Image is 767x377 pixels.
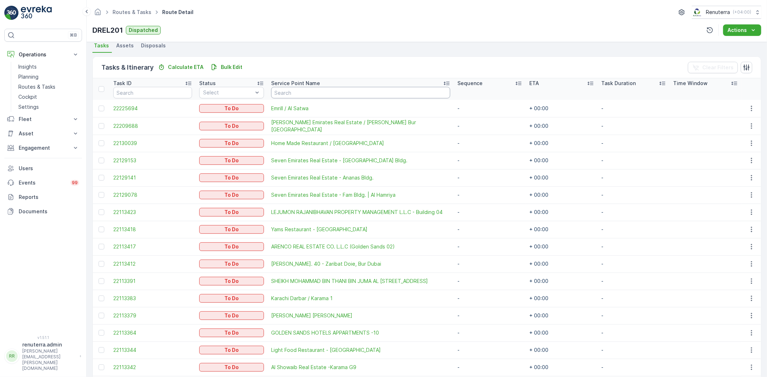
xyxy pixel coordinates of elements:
[454,100,526,117] td: -
[224,364,239,371] p: To Do
[271,87,450,98] input: Search
[271,157,450,164] a: Seven Emirates Real Estate - Al Rafa Bldg.
[92,25,123,36] p: DREL201
[19,165,79,172] p: Users
[15,92,82,102] a: Cockpit
[454,238,526,255] td: -
[99,192,104,198] div: Toggle Row Selected
[727,27,747,34] p: Actions
[19,144,68,152] p: Engagement
[224,209,239,216] p: To Do
[113,174,192,181] a: 22129141
[271,174,450,181] span: Seven Emirates Real Estate - Ananas Bldg.
[113,157,192,164] span: 22129153
[113,9,151,15] a: Routes & Tasks
[688,62,738,73] button: Clear Filters
[454,359,526,376] td: -
[19,130,68,137] p: Asset
[113,87,192,98] input: Search
[526,204,598,221] td: + 00:00
[99,158,104,163] div: Toggle Row Selected
[4,204,82,219] a: Documents
[224,295,239,302] p: To Do
[19,208,79,215] p: Documents
[113,243,192,250] a: 22113417
[271,278,450,285] span: SHEIKH MOHAMMAD BIN THANI BIN JUMA AL [STREET_ADDRESS]
[4,141,82,155] button: Engagement
[526,324,598,341] td: + 00:00
[70,32,77,38] p: ⌘B
[598,324,670,341] td: -
[221,64,242,71] p: Bulk Edit
[224,140,239,147] p: To Do
[113,329,192,336] a: 22113364
[526,341,598,359] td: + 00:00
[21,6,52,20] img: logo_light-DOdMpM7g.png
[454,186,526,204] td: -
[224,346,239,354] p: To Do
[271,312,450,319] span: [PERSON_NAME] [PERSON_NAME]
[113,122,192,130] a: 22209688
[271,209,450,216] span: LEJUMON RAJANIBHAVAN PROPERTY MANAGEMENT L.L.C - Building 04
[526,359,598,376] td: + 00:00
[271,364,450,371] a: Al Showaib Real Estate -Karama G9
[733,9,751,15] p: ( +04:00 )
[116,42,134,49] span: Assets
[271,226,450,233] a: Yams Restaurant - Karama
[199,294,264,303] button: To Do
[224,226,239,233] p: To Do
[271,295,450,302] span: Karachi Darbar / Karama 1
[113,295,192,302] a: 22113383
[271,329,450,336] span: GOLDEN SANDS HOTELS APPARTMENTS -10
[113,140,192,147] a: 22130039
[4,6,19,20] img: logo
[22,348,76,371] p: [PERSON_NAME][EMAIL_ADDRESS][PERSON_NAME][DOMAIN_NAME]
[457,80,483,87] p: Sequence
[113,364,192,371] a: 22113342
[99,175,104,181] div: Toggle Row Selected
[271,119,450,133] a: Beena Emirates Real Estate / Al Raffa Bur Dubai
[224,157,239,164] p: To Do
[454,341,526,359] td: -
[18,73,38,80] p: Planning
[224,174,239,181] p: To Do
[598,290,670,307] td: -
[113,312,192,319] span: 22113379
[271,157,450,164] span: Seven Emirates Real Estate - [GEOGRAPHIC_DATA] Bldg.
[692,8,703,16] img: Screenshot_2024-07-26_at_13.33.01.png
[673,80,708,87] p: Time Window
[454,117,526,135] td: -
[598,135,670,152] td: -
[271,243,450,250] span: ARENCO REAL ESTATE CO. L.L.C (Golden Sands 02)
[199,346,264,354] button: To Do
[199,260,264,268] button: To Do
[18,83,55,90] p: Routes & Tasks
[598,152,670,169] td: -
[199,363,264,372] button: To Do
[4,47,82,62] button: Operations
[199,277,264,285] button: To Do
[113,346,192,354] a: 22113344
[99,123,104,129] div: Toggle Row Selected
[454,169,526,186] td: -
[598,100,670,117] td: -
[99,330,104,336] div: Toggle Row Selected
[598,221,670,238] td: -
[454,273,526,290] td: -
[526,117,598,135] td: + 00:00
[4,126,82,141] button: Asset
[224,243,239,250] p: To Do
[113,191,192,199] a: 22129078
[19,116,68,123] p: Fleet
[113,209,192,216] a: 22113423
[113,260,192,267] span: 22113412
[454,204,526,221] td: -
[271,105,450,112] a: Emrill / Al Satwa
[113,226,192,233] a: 22113418
[271,278,450,285] a: SHEIKH MOHAMMAD BIN THANI BIN JUMA AL MAKTOUM - Bldg. 245 - Al Hamriya, Bur Dubai
[99,278,104,284] div: Toggle Row Selected
[224,312,239,319] p: To Do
